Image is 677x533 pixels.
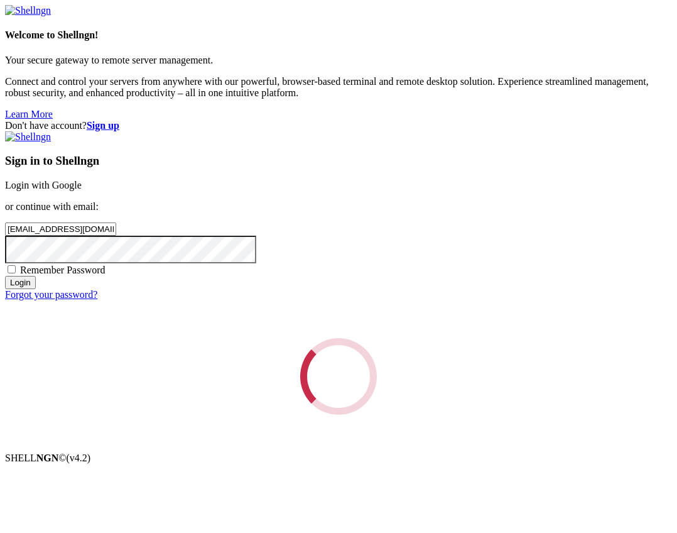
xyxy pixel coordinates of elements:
div: Don't have account? [5,120,672,131]
a: Login with Google [5,180,82,190]
span: Remember Password [20,265,106,275]
p: Your secure gateway to remote server management. [5,55,672,66]
h3: Sign in to Shellngn [5,154,672,168]
input: Login [5,276,36,289]
p: or continue with email: [5,201,672,212]
a: Sign up [87,120,119,131]
b: NGN [36,453,59,463]
span: 4.2.0 [67,453,91,463]
img: Shellngn [5,5,51,16]
h4: Welcome to Shellngn! [5,30,672,41]
a: Learn More [5,109,53,119]
p: Connect and control your servers from anywhere with our powerful, browser-based terminal and remo... [5,76,672,99]
img: Shellngn [5,131,51,143]
input: Remember Password [8,265,16,273]
a: Forgot your password? [5,289,97,300]
div: Loading... [289,327,389,427]
input: Email address [5,223,116,236]
span: SHELL © [5,453,90,463]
